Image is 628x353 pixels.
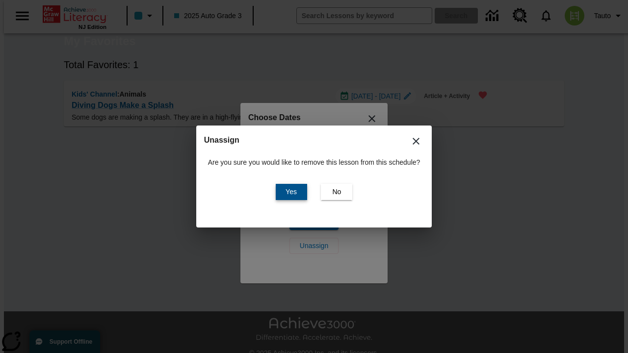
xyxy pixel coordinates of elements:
[204,133,424,147] h2: Unassign
[404,129,428,153] button: Close
[321,184,352,200] button: No
[286,187,297,197] span: Yes
[208,157,420,168] p: Are you sure you would like to remove this lesson from this schedule?
[276,184,307,200] button: Yes
[332,187,341,197] span: No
